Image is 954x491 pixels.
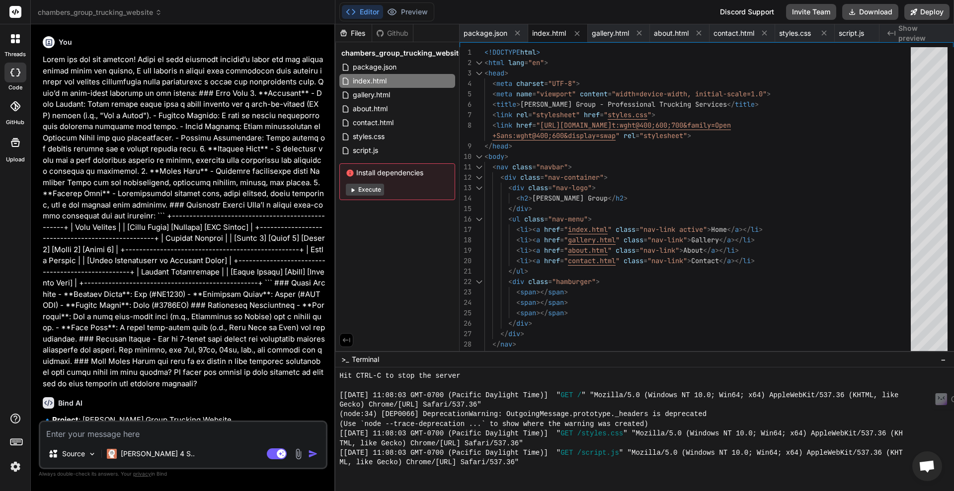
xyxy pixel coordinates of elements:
div: 3 [460,68,472,78]
span: </ [484,141,492,150]
span: < [484,58,488,67]
span: script.js [839,28,864,38]
span: meta [496,89,512,98]
span: ></ [731,256,743,265]
span: h2 [520,194,528,203]
span: chambers_group_trucking_website [38,7,162,17]
span: "nav-logo" [552,183,592,192]
span: "nav-link" [647,256,687,265]
span: < [500,173,504,182]
span: a [727,256,731,265]
button: Execute [346,184,384,196]
span: content [580,89,608,98]
span: "stylesheet" [639,131,687,140]
span: [[DATE] 11:08:03 GMT-0700 (Pacific Daylight Time)] " [339,391,560,400]
span: < [492,110,496,119]
span: = [532,121,536,130]
span: head [492,141,508,150]
span: [[DATE] 11:08:03 GMT-0700 (Pacific Daylight Time)] " [339,429,560,438]
span: "nav-link" [639,246,679,255]
span: > [687,235,691,244]
span: > [751,235,755,244]
span: class [624,256,643,265]
span: "nav-menu" [548,214,588,223]
button: Invite Team [786,4,836,20]
span: contact.html [352,117,395,129]
img: icon [308,449,318,459]
span: gallery.html [352,89,391,101]
p: 🔹 : [PERSON_NAME] Group Trucking Website 🔧 : HTML + CSS + JavaScript (Pure vanilla implementation... [43,415,325,448]
span: rel [516,110,528,119]
span: gallery.html [568,235,616,244]
span: > [588,214,592,223]
span: = [643,235,647,244]
div: 19 [460,245,472,256]
span: ></ [739,225,751,234]
span: " [616,131,620,140]
span: > [592,183,596,192]
span: = [524,58,528,67]
span: li [520,256,528,265]
span: nav [500,340,512,349]
span: > [735,246,739,255]
div: 24 [460,297,472,308]
span: < [508,214,512,223]
span: a [536,225,540,234]
span: "en" [528,58,544,67]
span: href [544,256,560,265]
span: About [683,246,703,255]
span: chambers_group_trucking_website [341,48,463,58]
span: " [608,225,612,234]
span: body [488,152,504,161]
span: about.html [352,103,389,115]
span: Home [711,225,727,234]
span: "hamburger" [552,277,596,286]
img: Pick Models [88,450,96,458]
span: > [651,110,655,119]
span: package.json [464,28,507,38]
span: </ [719,235,727,244]
span: > [755,100,759,109]
span: < [492,121,496,130]
span: > [516,100,520,109]
span: > [520,329,524,338]
span: > [767,89,771,98]
span: a [727,235,731,244]
span: = [532,89,536,98]
div: Click to collapse the range. [473,183,485,193]
div: 27 [460,329,472,339]
span: contact.html [714,28,754,38]
div: 4 [460,78,472,89]
span: " [564,235,568,244]
span: >_ [341,354,349,364]
span: span [548,308,564,317]
p: Lorem ips dol sit ametcon! Adipi el sedd eiusmodt incidid’u labor etd mag aliquaenimad minim ven ... [43,54,325,389]
span: > [544,58,548,67]
span: GET [560,391,573,400]
span: ></ [536,308,548,317]
span: span [520,308,536,317]
label: Upload [6,155,25,164]
span: class [512,162,532,171]
span: </ [608,194,616,203]
div: Click to collapse the range. [473,58,485,68]
div: Click to collapse the range. [473,151,485,162]
span: </ [727,100,735,109]
span: head [488,69,504,77]
span: = [528,110,532,119]
div: 11 [460,162,472,172]
span: − [941,354,946,364]
span: Hit CTRL-C to stop the server [339,371,461,381]
span: < [516,298,520,307]
span: < [516,225,520,234]
span: class [528,277,548,286]
span: = [540,173,544,182]
span: = [532,162,536,171]
span: styles.css [352,131,386,142]
span: class [616,246,636,255]
span: "viewport" [536,89,576,98]
span: link [496,121,512,130]
span: GET [560,429,573,438]
span: "nav-link active" [639,225,707,234]
div: 9 [460,141,472,151]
